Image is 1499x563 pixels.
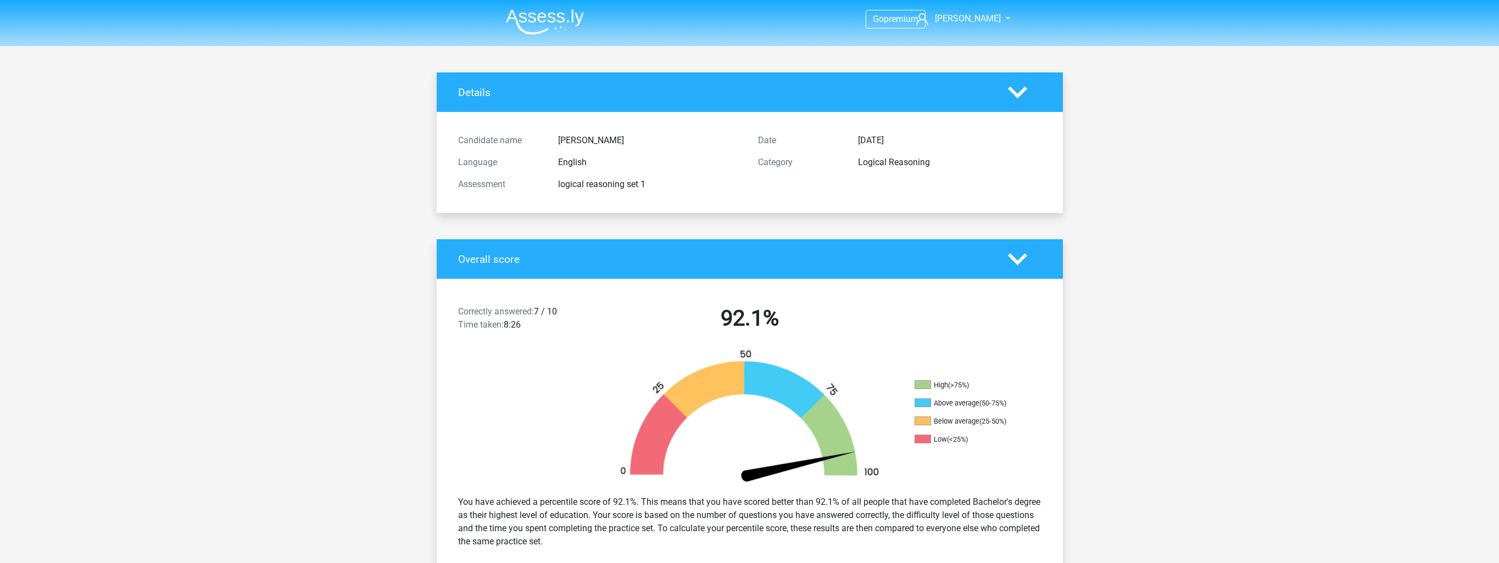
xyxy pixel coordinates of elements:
div: Date [750,134,850,147]
li: Above average [915,398,1024,408]
div: You have achieved a percentile score of 92.1%. This means that you have scored better than 92.1% ... [450,491,1050,553]
div: (>75%) [948,381,969,389]
div: English [550,156,750,169]
div: [PERSON_NAME] [550,134,750,147]
li: High [915,380,1024,390]
img: Assessly [506,9,584,35]
div: Candidate name [450,134,550,147]
div: (25-50%) [979,417,1006,425]
h2: 92.1% [608,305,891,331]
div: (<25%) [947,435,968,443]
div: logical reasoning set 1 [550,178,750,191]
div: Logical Reasoning [850,156,1050,169]
div: Language [450,156,550,169]
span: premium [884,14,918,24]
li: Below average [915,416,1024,426]
h4: Overall score [458,253,991,266]
span: Go [873,14,884,24]
span: [PERSON_NAME] [935,13,1001,24]
div: [DATE] [850,134,1050,147]
div: 7 / 10 8:26 [450,305,600,336]
a: [PERSON_NAME] [912,12,1002,25]
h4: Details [458,86,991,99]
img: 92.b67bcff77f7f.png [601,349,898,487]
div: Assessment [450,178,550,191]
li: Low [915,435,1024,444]
span: Time taken: [458,319,504,330]
span: Correctly answered: [458,306,534,317]
div: (50-75%) [979,399,1006,407]
a: Gopremium [866,12,925,26]
div: Category [750,156,850,169]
